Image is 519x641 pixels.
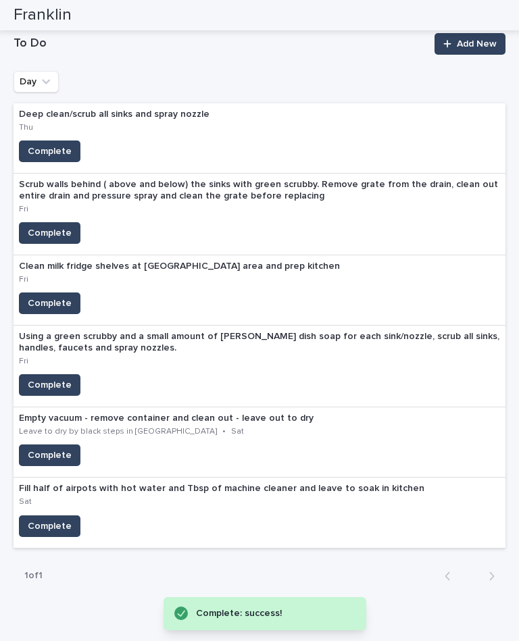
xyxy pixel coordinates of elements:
[28,145,72,158] span: Complete
[19,427,217,436] p: Leave to dry by black steps in [GEOGRAPHIC_DATA]
[434,570,470,582] button: Back
[28,519,72,533] span: Complete
[14,5,72,25] h2: Franklin
[14,326,505,407] a: Using a green scrubby and a small amount of [PERSON_NAME] dish soap for each sink/nozzle, scrub a...
[19,123,33,132] p: Thu
[19,374,80,396] button: Complete
[28,448,72,462] span: Complete
[19,331,500,354] p: Using a green scrubby and a small amount of [PERSON_NAME] dish soap for each sink/nozzle, scrub a...
[457,39,497,49] span: Add New
[19,413,500,424] p: Empty vacuum - remove container and clean out - leave out to dry
[28,297,72,310] span: Complete
[19,497,32,507] p: Sat
[28,378,72,392] span: Complete
[14,174,505,255] a: Scrub walls behind ( above and below) the sinks with green scrubby. Remove grate from the drain, ...
[222,427,226,436] p: •
[19,222,80,244] button: Complete
[14,559,53,592] p: 1 of 1
[19,357,28,366] p: Fri
[14,103,505,174] a: Deep clean/scrub all sinks and spray nozzleThuComplete
[14,478,505,548] a: Fill half of airpots with hot water and Tbsp of machine cleaner and leave to soak in kitchenSatCo...
[19,205,28,214] p: Fri
[19,444,80,466] button: Complete
[14,407,505,478] a: Empty vacuum - remove container and clean out - leave out to dryLeave to dry by black steps in [G...
[19,140,80,162] button: Complete
[19,109,224,120] p: Deep clean/scrub all sinks and spray nozzle
[196,605,339,622] div: Complete: success!
[19,261,349,272] p: Clean milk fridge shelves at [GEOGRAPHIC_DATA] area and prep kitchen
[19,275,28,284] p: Fri
[28,226,72,240] span: Complete
[14,36,426,52] h1: To Do
[14,71,59,93] button: Day
[19,179,500,202] p: Scrub walls behind ( above and below) the sinks with green scrubby. Remove grate from the drain, ...
[231,427,244,436] p: Sat
[19,292,80,314] button: Complete
[470,570,505,582] button: Next
[435,33,505,55] a: Add New
[19,515,80,537] button: Complete
[19,483,437,494] p: Fill half of airpots with hot water and Tbsp of machine cleaner and leave to soak in kitchen
[14,255,505,326] a: Clean milk fridge shelves at [GEOGRAPHIC_DATA] area and prep kitchenFriComplete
